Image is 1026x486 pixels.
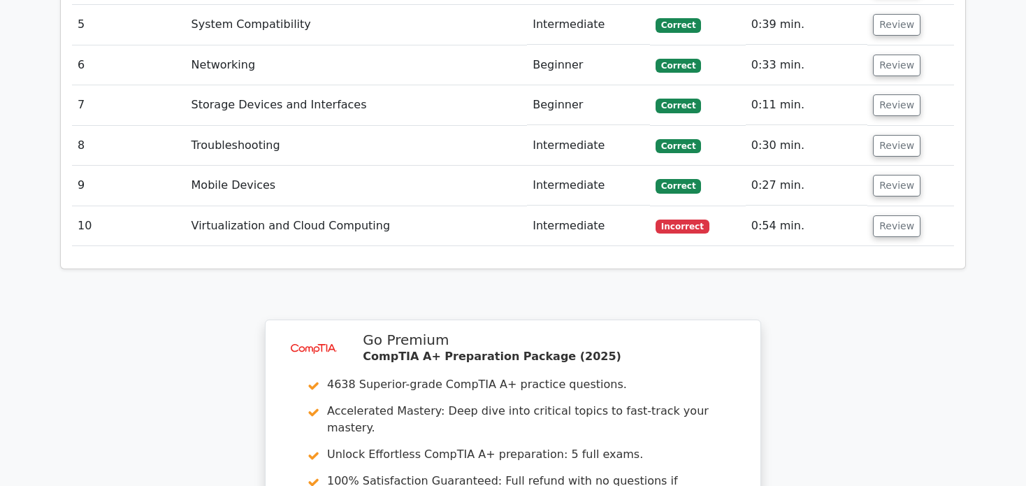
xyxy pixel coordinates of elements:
button: Review [873,94,920,116]
td: 5 [72,5,186,45]
td: 0:30 min. [746,126,867,166]
span: Correct [656,59,701,73]
span: Correct [656,139,701,153]
td: 0:27 min. [746,166,867,206]
span: Correct [656,18,701,32]
td: 9 [72,166,186,206]
td: Beginner [527,45,650,85]
td: 0:39 min. [746,5,867,45]
td: Troubleshooting [186,126,528,166]
td: System Compatibility [186,5,528,45]
td: Intermediate [527,206,650,246]
td: 0:11 min. [746,85,867,125]
td: Networking [186,45,528,85]
button: Review [873,215,920,237]
span: Correct [656,99,701,113]
td: 10 [72,206,186,246]
td: Virtualization and Cloud Computing [186,206,528,246]
td: Mobile Devices [186,166,528,206]
td: Intermediate [527,126,650,166]
span: Correct [656,179,701,193]
button: Review [873,55,920,76]
button: Review [873,135,920,157]
td: Intermediate [527,166,650,206]
td: Storage Devices and Interfaces [186,85,528,125]
td: 0:54 min. [746,206,867,246]
td: Beginner [527,85,650,125]
td: Intermediate [527,5,650,45]
td: 8 [72,126,186,166]
button: Review [873,14,920,36]
span: Incorrect [656,220,709,234]
td: 6 [72,45,186,85]
td: 7 [72,85,186,125]
button: Review [873,175,920,196]
td: 0:33 min. [746,45,867,85]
